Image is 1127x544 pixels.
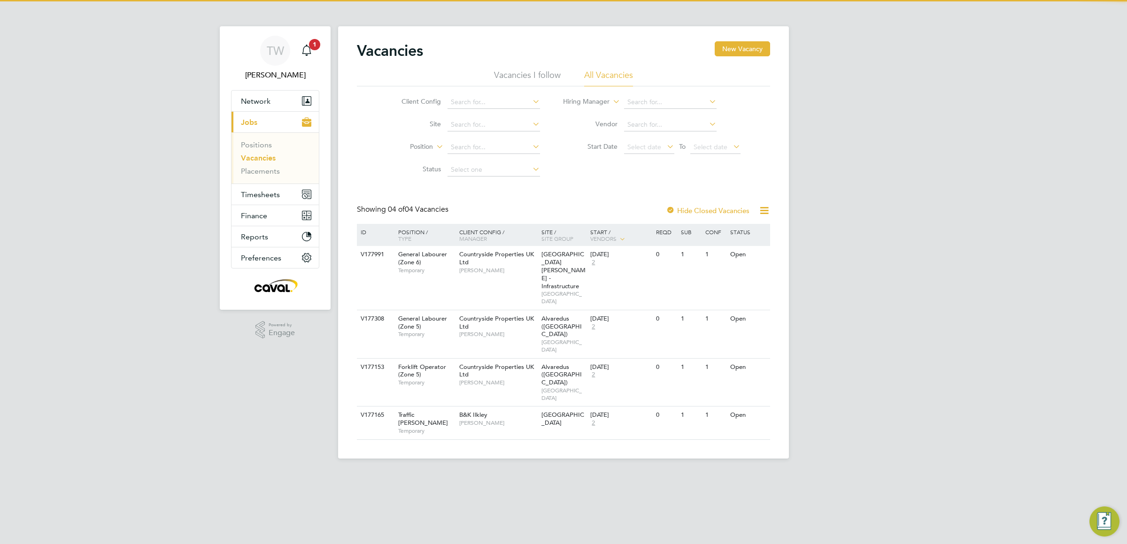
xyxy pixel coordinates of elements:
[398,427,455,435] span: Temporary
[676,140,688,153] span: To
[679,310,703,328] div: 1
[448,96,540,109] input: Search for...
[679,406,703,424] div: 1
[241,118,257,127] span: Jobs
[590,419,596,427] span: 2
[541,363,582,387] span: Alvaredus ([GEOGRAPHIC_DATA])
[541,387,586,401] span: [GEOGRAPHIC_DATA]
[358,246,391,263] div: V177991
[231,69,319,81] span: Tim Wells
[448,141,540,154] input: Search for...
[590,259,596,267] span: 2
[267,45,284,57] span: TW
[232,132,319,184] div: Jobs
[624,118,717,131] input: Search for...
[703,310,727,328] div: 1
[563,120,618,128] label: Vendor
[728,246,769,263] div: Open
[269,329,295,337] span: Engage
[398,314,447,330] span: General Labourer (Zone 5)
[398,379,455,386] span: Temporary
[357,41,423,60] h2: Vacancies
[232,205,319,226] button: Finance
[541,338,586,353] span: [GEOGRAPHIC_DATA]
[584,69,633,86] li: All Vacancies
[459,267,537,274] span: [PERSON_NAME]
[539,224,588,246] div: Site /
[556,97,610,107] label: Hiring Manager
[728,359,769,376] div: Open
[728,406,769,424] div: Open
[358,359,391,376] div: V177153
[398,330,455,338] span: Temporary
[703,359,727,376] div: 1
[654,406,678,424] div: 0
[459,314,534,330] span: Countryside Properties UK Ltd
[654,359,678,376] div: 0
[297,36,316,66] a: 1
[590,315,651,323] div: [DATE]
[679,224,703,240] div: Sub
[694,143,727,151] span: Select date
[703,224,727,240] div: Conf
[728,310,769,328] div: Open
[231,36,319,81] a: TW[PERSON_NAME]
[358,406,391,424] div: V177165
[459,235,487,242] span: Manager
[398,411,448,427] span: Traffic [PERSON_NAME]
[387,165,441,173] label: Status
[494,69,561,86] li: Vacancies I follow
[252,278,299,293] img: caval-logo-retina.png
[679,246,703,263] div: 1
[627,143,661,151] span: Select date
[563,142,618,151] label: Start Date
[448,118,540,131] input: Search for...
[241,97,270,106] span: Network
[398,267,455,274] span: Temporary
[459,363,534,379] span: Countryside Properties UK Ltd
[590,411,651,419] div: [DATE]
[654,310,678,328] div: 0
[398,363,446,379] span: Forklift Operator (Zone 5)
[391,224,457,246] div: Position /
[232,247,319,268] button: Preferences
[654,246,678,263] div: 0
[590,235,617,242] span: Vendors
[398,235,411,242] span: Type
[541,235,573,242] span: Site Group
[387,120,441,128] label: Site
[255,321,295,339] a: Powered byEngage
[541,290,586,305] span: [GEOGRAPHIC_DATA]
[459,250,534,266] span: Countryside Properties UK Ltd
[703,246,727,263] div: 1
[357,205,450,215] div: Showing
[220,26,331,310] nav: Main navigation
[358,224,391,240] div: ID
[624,96,717,109] input: Search for...
[387,97,441,106] label: Client Config
[232,184,319,205] button: Timesheets
[459,330,537,338] span: [PERSON_NAME]
[541,314,582,338] span: Alvaredus ([GEOGRAPHIC_DATA])
[448,163,540,176] input: Select one
[232,112,319,132] button: Jobs
[590,323,596,331] span: 2
[388,205,405,214] span: 04 of
[241,140,272,149] a: Positions
[398,250,447,266] span: General Labourer (Zone 6)
[388,205,448,214] span: 04 Vacancies
[309,39,320,50] span: 1
[679,359,703,376] div: 1
[715,41,770,56] button: New Vacancy
[541,250,586,290] span: [GEOGRAPHIC_DATA][PERSON_NAME] - Infrastructure
[241,211,267,220] span: Finance
[379,142,433,152] label: Position
[666,206,749,215] label: Hide Closed Vacancies
[231,278,319,293] a: Go to home page
[541,411,584,427] span: [GEOGRAPHIC_DATA]
[459,419,537,427] span: [PERSON_NAME]
[728,224,769,240] div: Status
[590,371,596,379] span: 2
[1089,506,1119,536] button: Engage Resource Center
[459,411,487,419] span: B&K Ilkley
